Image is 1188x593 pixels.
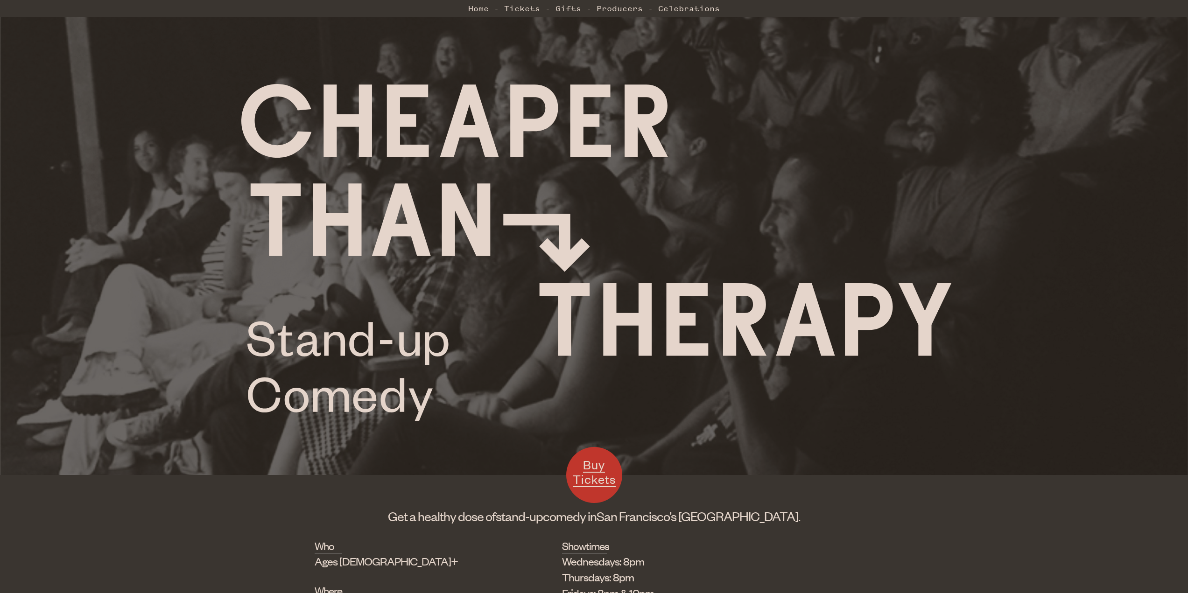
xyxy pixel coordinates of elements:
span: San Francisco’s [597,508,676,524]
span: stand-up [496,508,543,524]
span: [GEOGRAPHIC_DATA]. [678,508,800,524]
a: Buy Tickets [566,447,622,503]
h2: Who [315,538,342,553]
li: Wednesdays: 8pm [562,553,859,569]
h1: Get a healthy dose of comedy in [297,508,891,524]
h2: Showtimes [562,538,606,553]
div: Ages [DEMOGRAPHIC_DATA]+ [315,553,498,569]
span: Buy Tickets [573,457,616,487]
li: Thursdays: 8pm [562,569,859,585]
img: Cheaper Than Therapy logo [241,84,951,421]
